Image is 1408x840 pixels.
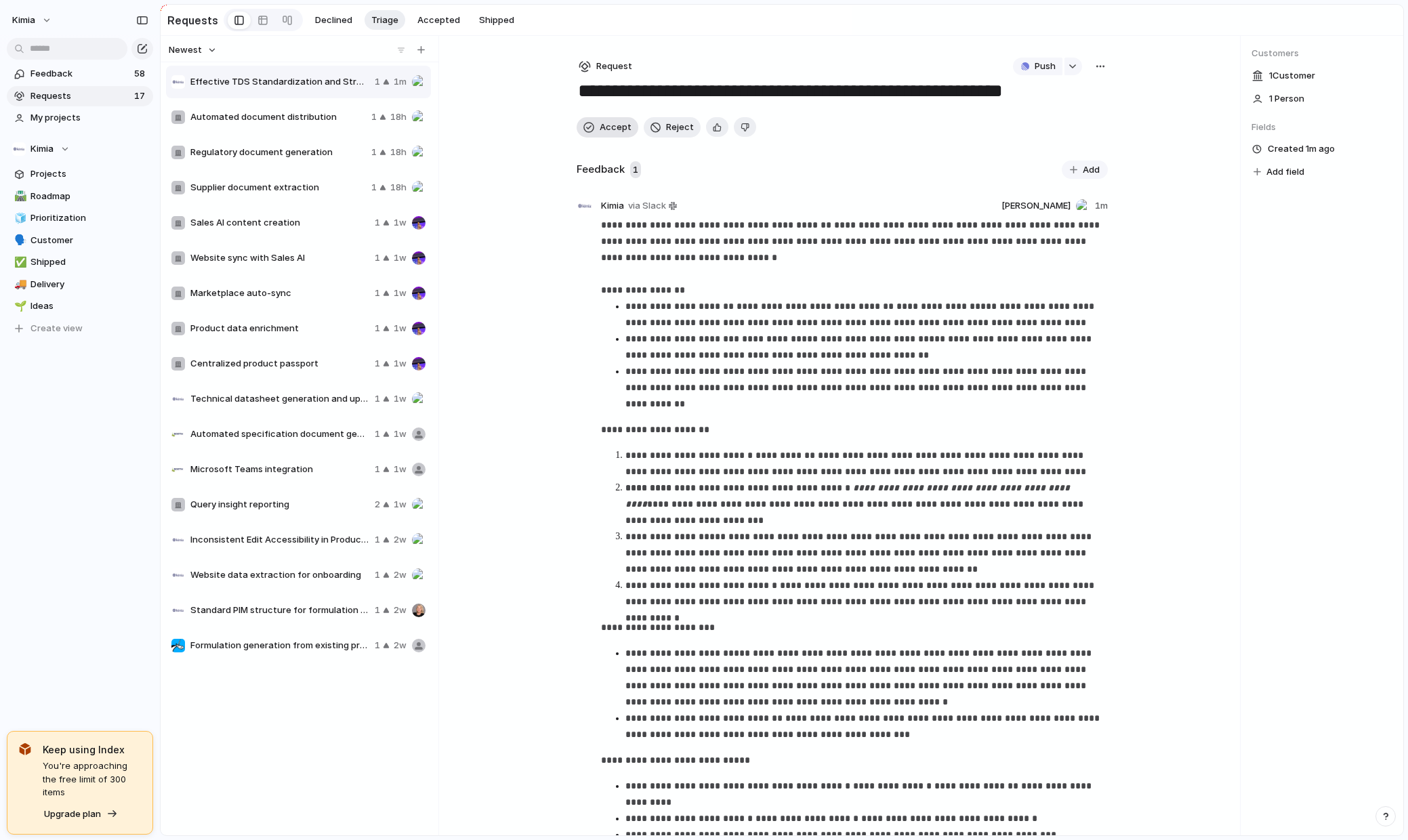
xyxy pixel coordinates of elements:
[30,211,148,225] span: Prioritization
[12,234,26,247] button: 🗣️
[596,60,632,73] span: Request
[394,216,407,230] span: 1w
[394,427,407,441] span: 1w
[7,274,153,295] div: 🚚Delivery
[12,278,26,291] button: 🚚
[7,64,153,84] a: Feedback58
[390,146,407,159] span: 18h
[577,117,638,138] button: Accept
[190,181,366,194] span: Supplier document extraction
[190,568,369,582] span: Website data extraction for onboarding
[394,639,407,652] span: 2w
[7,186,153,207] a: 🛣️Roadmap
[375,604,380,617] span: 1
[43,759,142,799] span: You're approaching the free limit of 300 items
[666,121,694,134] span: Reject
[7,86,153,106] a: Requests17
[6,9,59,31] button: Kimia
[134,89,148,103] span: 17
[167,12,218,28] h2: Requests
[1013,58,1062,75] button: Push
[394,75,407,89] span: 1m
[30,234,148,247] span: Customer
[644,117,701,138] button: Reject
[190,357,369,371] span: Centralized product passport
[43,742,142,757] span: Keep using Index
[44,807,101,821] span: Upgrade plan
[1269,69,1315,83] span: 1 Customer
[479,14,514,27] span: Shipped
[1035,60,1056,73] span: Push
[394,568,407,582] span: 2w
[577,162,625,177] h2: Feedback
[134,67,148,81] span: 58
[190,110,366,124] span: Automated document distribution
[30,111,148,125] span: My projects
[394,498,407,511] span: 1w
[12,14,35,27] span: Kimia
[30,322,83,335] span: Create view
[1251,121,1392,134] span: Fields
[394,463,407,476] span: 1w
[601,199,624,213] span: Kimia
[371,146,377,159] span: 1
[390,181,407,194] span: 18h
[7,230,153,251] div: 🗣️Customer
[12,211,26,225] button: 🧊
[1062,161,1108,180] button: Add
[14,276,24,292] div: 🚚
[30,142,54,156] span: Kimia
[375,427,380,441] span: 1
[394,533,407,547] span: 2w
[190,392,369,406] span: Technical datasheet generation and updating
[12,190,26,203] button: 🛣️
[7,208,153,228] a: 🧊Prioritization
[1001,199,1071,213] span: [PERSON_NAME]
[30,167,148,181] span: Projects
[190,322,369,335] span: Product data enrichment
[417,14,460,27] span: Accepted
[12,255,26,269] button: ✅
[394,322,407,335] span: 1w
[375,498,380,511] span: 2
[14,255,24,270] div: ✅
[30,255,148,269] span: Shipped
[371,181,377,194] span: 1
[190,146,366,159] span: Regulatory document generation
[7,296,153,316] div: 🌱Ideas
[411,10,467,30] button: Accepted
[1095,199,1108,213] span: 1m
[14,188,24,204] div: 🛣️
[1251,47,1392,60] span: Customers
[365,10,405,30] button: Triage
[12,299,26,313] button: 🌱
[375,392,380,406] span: 1
[375,533,380,547] span: 1
[190,75,369,89] span: Effective TDS Standardization and Strategic Opportunities
[375,322,380,335] span: 1
[1266,165,1304,179] span: Add field
[14,299,24,314] div: 🌱
[1251,163,1306,181] button: Add field
[390,110,407,124] span: 18h
[7,252,153,272] a: ✅Shipped
[7,318,153,339] button: Create view
[394,392,407,406] span: 1w
[7,108,153,128] a: My projects
[14,232,24,248] div: 🗣️
[7,139,153,159] button: Kimia
[625,198,680,214] a: via Slack
[190,251,369,265] span: Website sync with Sales AI
[40,805,122,824] button: Upgrade plan
[375,357,380,371] span: 1
[7,164,153,184] a: Projects
[1269,92,1304,106] span: 1 Person
[30,67,130,81] span: Feedback
[371,110,377,124] span: 1
[375,216,380,230] span: 1
[190,533,369,547] span: Inconsistent Edit Accessibility in Product Library
[169,43,202,57] span: Newest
